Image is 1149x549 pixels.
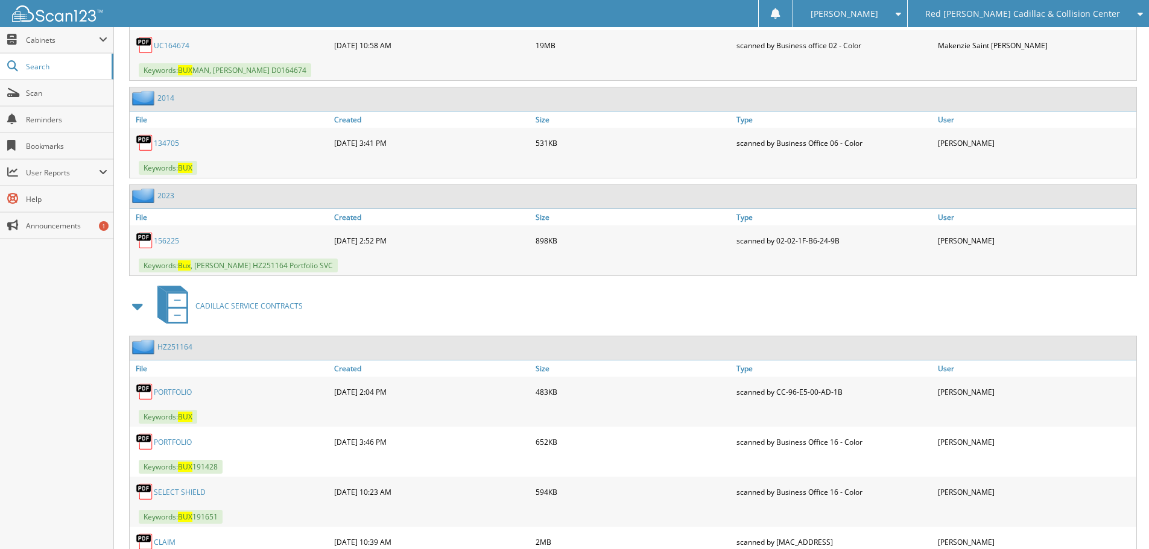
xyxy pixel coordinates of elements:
[154,138,179,148] a: 134705
[26,61,106,72] span: Search
[154,437,192,447] a: PORTFOLIO
[157,342,192,352] a: HZ251164
[195,301,303,311] span: CADILLAC SERVICE CONTRACTS
[935,33,1136,57] div: Makenzie Saint [PERSON_NAME]
[811,10,878,17] span: [PERSON_NAME]
[178,163,192,173] span: BUX
[132,188,157,203] img: folder2.png
[154,236,179,246] a: 156225
[178,512,192,522] span: BUX
[533,33,734,57] div: 19MB
[533,360,734,377] a: Size
[733,360,935,377] a: Type
[178,260,191,271] span: Bux
[925,10,1120,17] span: Red [PERSON_NAME] Cadillac & Collision Center
[533,131,734,155] div: 531KB
[154,537,176,547] a: CLAIM
[130,111,331,128] a: File
[331,209,533,225] a: Created
[935,360,1136,377] a: User
[132,339,157,354] img: folder2.png
[136,36,154,54] img: PDF.png
[150,282,303,330] a: CADILLAC SERVICE CONTRACTS
[733,111,935,128] a: Type
[331,380,533,404] div: [DATE] 2:04 PM
[26,194,107,204] span: Help
[533,430,734,454] div: 652KB
[26,141,107,151] span: Bookmarks
[154,387,192,397] a: PORTFOLIO
[26,221,107,231] span: Announcements
[935,111,1136,128] a: User
[139,460,223,474] span: Keywords: 191428
[331,131,533,155] div: [DATE] 3:41 PM
[331,430,533,454] div: [DATE] 3:46 PM
[178,65,192,75] span: BUX
[331,228,533,253] div: [DATE] 2:52 PM
[733,430,935,454] div: scanned by Business Office 16 - Color
[136,231,154,249] img: PDF.png
[26,88,107,98] span: Scan
[130,360,331,377] a: File
[935,480,1136,504] div: [PERSON_NAME]
[154,40,189,51] a: UC164674
[935,209,1136,225] a: User
[139,510,223,524] span: Keywords: 191651
[533,228,734,253] div: 898KB
[733,131,935,155] div: scanned by Business Office 06 - Color
[533,111,734,128] a: Size
[733,228,935,253] div: scanned by 02-02-1F-B6-24-9B
[136,134,154,152] img: PDF.png
[533,380,734,404] div: 483KB
[136,433,154,451] img: PDF.png
[935,430,1136,454] div: [PERSON_NAME]
[136,483,154,501] img: PDF.png
[26,35,99,45] span: Cabinets
[935,131,1136,155] div: [PERSON_NAME]
[733,480,935,504] div: scanned by Business Office 16 - Color
[12,5,103,22] img: scan123-logo-white.svg
[178,462,192,472] span: BUX
[733,380,935,404] div: scanned by CC-96-E5-00-AD-1B
[26,168,99,178] span: User Reports
[178,412,192,422] span: BUX
[130,209,331,225] a: File
[139,259,338,272] span: Keywords: , [PERSON_NAME] HZ251164 Portfolio SVC
[533,480,734,504] div: 594KB
[331,33,533,57] div: [DATE] 10:58 AM
[157,93,174,103] a: 2014
[132,90,157,105] img: folder2.png
[331,360,533,377] a: Created
[157,190,174,201] a: 2023
[331,111,533,128] a: Created
[533,209,734,225] a: Size
[26,115,107,125] span: Reminders
[136,383,154,401] img: PDF.png
[99,221,109,231] div: 1
[935,380,1136,404] div: [PERSON_NAME]
[935,228,1136,253] div: [PERSON_NAME]
[139,161,197,175] span: Keywords:
[139,63,311,77] span: Keywords: MAN, [PERSON_NAME] D0164674
[154,487,206,497] a: SELECT SHIELD
[733,209,935,225] a: Type
[733,33,935,57] div: scanned by Business office 02 - Color
[331,480,533,504] div: [DATE] 10:23 AM
[139,410,197,424] span: Keywords:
